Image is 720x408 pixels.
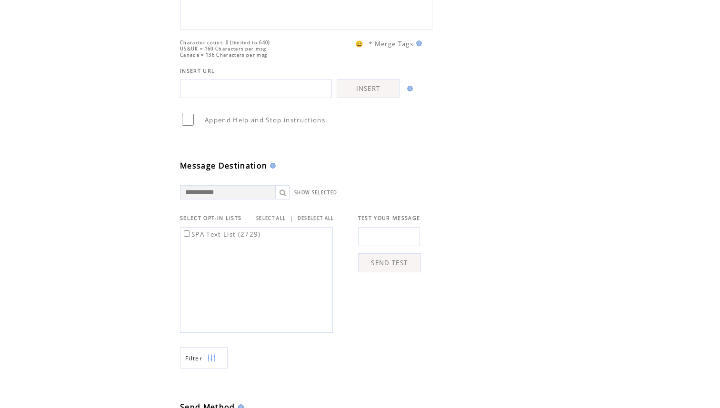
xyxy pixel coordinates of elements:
[355,40,364,48] span: 😀
[180,160,267,171] span: Message Destination
[413,40,422,46] img: help.gif
[180,52,267,58] span: Canada = 136 Characters per msg
[256,215,286,221] a: SELECT ALL
[298,215,334,221] a: DESELECT ALL
[180,46,266,52] span: US&UK = 160 Characters per msg
[294,189,337,196] a: SHOW SELECTED
[205,116,325,124] span: Append Help and Stop instructions
[267,163,276,169] img: help.gif
[184,230,190,237] input: SPA Text List (2729)
[180,347,228,368] a: Filter
[337,79,400,98] a: INSERT
[404,86,413,91] img: help.gif
[180,68,215,74] span: INSERT URL
[185,354,202,362] span: Show filters
[358,253,421,272] a: SEND TEST
[207,348,216,369] img: filters.png
[182,230,261,239] label: SPA Text List (2729)
[369,40,413,48] span: * Merge Tags
[358,215,420,221] span: TEST YOUR MESSAGE
[180,40,270,46] span: Character count: 0 (limited to 640)
[180,215,241,221] span: SELECT OPT-IN LISTS
[290,214,293,222] span: |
